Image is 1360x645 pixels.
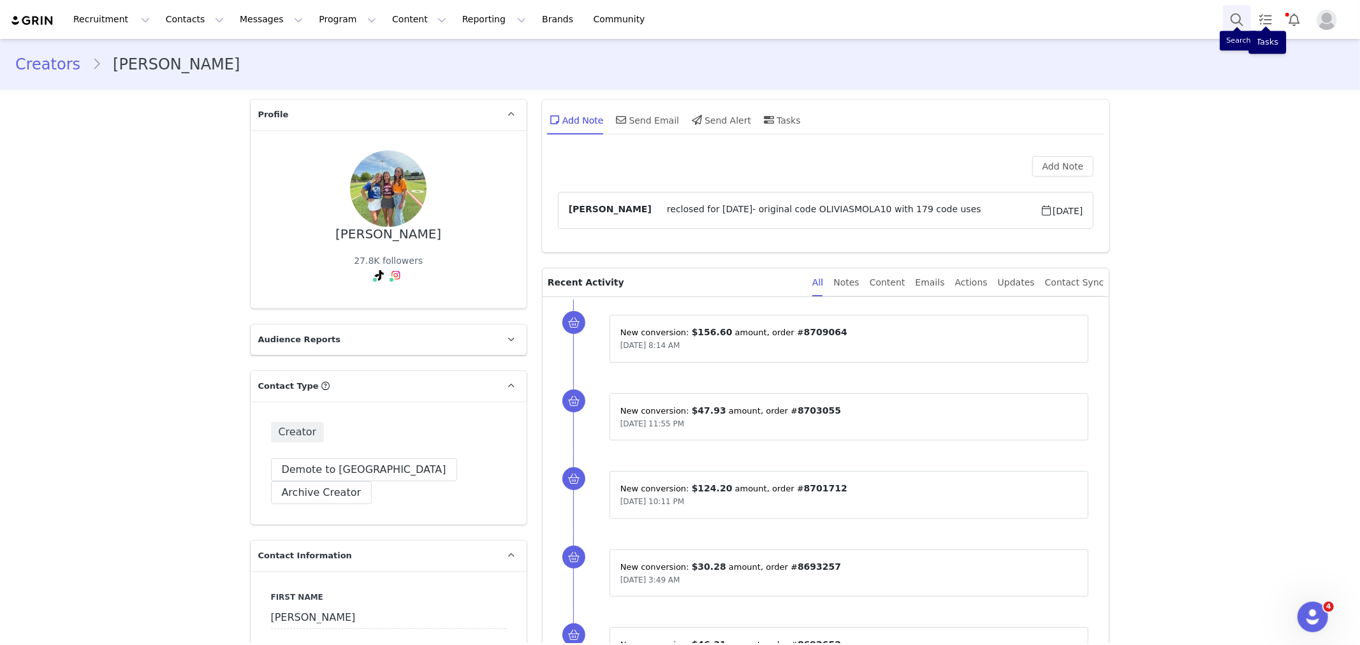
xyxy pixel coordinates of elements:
button: Recruitment [66,5,157,34]
a: Creators [15,53,92,76]
iframe: Intercom live chat [1298,602,1328,632]
img: instagram.svg [391,270,401,280]
label: First Name [271,591,506,603]
span: Contact Information [258,549,352,562]
span: Creator [271,422,325,442]
span: Audience Reports [258,333,341,346]
span: $30.28 [692,562,726,572]
span: [DATE] 3:49 AM [620,576,680,584]
span: Profile [258,108,289,121]
div: Send Alert [689,105,751,135]
div: Send Email [614,105,680,135]
a: Tasks [1252,5,1280,34]
button: Profile [1309,10,1350,30]
p: New conversion: ⁨ ⁩ amount⁨⁩⁨, order #⁨ ⁩⁩ [620,482,1078,495]
span: [DATE] 10:11 PM [620,497,684,506]
div: Add Note [547,105,604,135]
div: Notes [833,268,859,297]
button: Messages [232,5,311,34]
div: Tasks [761,105,801,135]
button: Reporting [455,5,534,34]
button: Demote to [GEOGRAPHIC_DATA] [271,458,457,481]
div: Contact Sync [1045,268,1104,297]
span: [DATE] 11:55 PM [620,419,684,428]
button: Search [1223,5,1251,34]
span: $47.93 [692,405,726,416]
span: 8693257 [798,562,841,572]
button: Archive Creator [271,481,372,504]
div: All [812,268,823,297]
div: Actions [955,268,988,297]
img: 244a6b4d-2356-412c-b2a8-41f0f098ff25.jpg [350,150,427,227]
p: New conversion: ⁨ ⁩ amount⁨⁩⁨, order #⁨ ⁩⁩ [620,560,1078,574]
span: [DATE] [1040,203,1083,218]
div: Content [870,268,905,297]
button: Program [311,5,384,34]
p: New conversion: ⁨ ⁩ amount⁨⁩⁨, order #⁨ ⁩⁩ [620,326,1078,339]
span: 8709064 [804,327,847,337]
a: Brands [534,5,585,34]
span: [DATE] 8:14 AM [620,341,680,350]
p: Recent Activity [548,268,802,296]
div: Emails [916,268,945,297]
button: Contacts [158,5,231,34]
span: 8701712 [804,483,847,493]
span: Contact Type [258,380,319,393]
img: grin logo [10,15,55,27]
span: 8703055 [798,405,841,416]
span: $124.20 [692,483,733,493]
img: placeholder-profile.jpg [1317,10,1337,30]
p: New conversion: ⁨ ⁩ amount⁨⁩⁨, order #⁨ ⁩⁩ [620,404,1078,417]
a: Community [586,5,659,34]
span: [PERSON_NAME] [569,203,652,218]
span: reclosed for [DATE]- original code OLIVIASMOLA10 with 179 code uses [652,203,1040,218]
div: [PERSON_NAME] [335,227,441,242]
button: Notifications [1280,5,1308,34]
span: 4 [1324,602,1334,612]
span: $156.60 [692,327,733,337]
div: Updates [998,268,1035,297]
button: Add Note [1032,156,1094,177]
div: 27.8K followers [354,254,423,268]
button: Content [384,5,454,34]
